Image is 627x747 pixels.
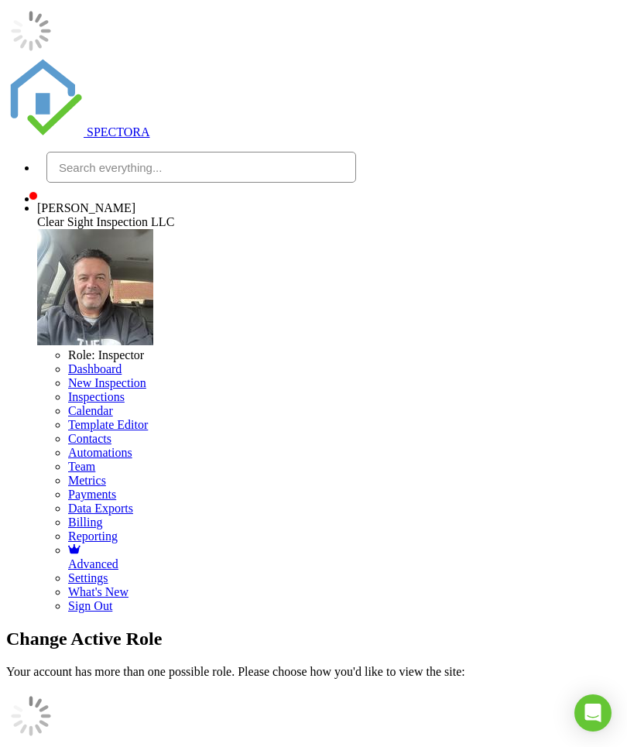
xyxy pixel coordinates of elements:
[37,201,621,215] div: [PERSON_NAME]
[46,152,356,183] input: Search everything...
[68,362,122,375] a: Dashboard
[68,502,133,515] a: Data Exports
[68,474,106,487] a: Metrics
[68,460,95,473] a: Team
[68,585,128,598] a: What's New
[68,404,113,417] a: Calendar
[68,529,118,543] a: Reporting
[6,629,621,649] h2: Change Active Role
[6,125,150,139] a: SPECTORA
[68,376,146,389] a: New Inspection
[68,488,116,501] a: Payments
[68,348,144,362] span: Role: Inspector
[68,571,108,584] a: Settings
[6,665,621,679] p: Your account has more than one possible role. Please choose how you'd like to view the site:
[6,6,56,56] img: loading-93afd81d04378562ca97960a6d0abf470c8f8241ccf6a1b4da771bf876922d1b.gif
[87,125,150,139] span: SPECTORA
[6,691,56,741] img: loading-93afd81d04378562ca97960a6d0abf470c8f8241ccf6a1b4da771bf876922d1b.gif
[68,543,621,571] a: Advanced
[37,215,621,229] div: Clear Sight Inspection LLC
[574,694,612,732] div: Open Intercom Messenger
[6,59,84,136] img: The Best Home Inspection Software - Spectora
[68,516,102,529] a: Billing
[68,418,148,431] a: Template Editor
[68,599,112,612] a: Sign Out
[68,446,132,459] a: Automations
[68,390,125,403] a: Inspections
[68,432,111,445] a: Contacts
[37,229,153,345] img: fa9d662257ea449dbf7b01d51219888b.jpeg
